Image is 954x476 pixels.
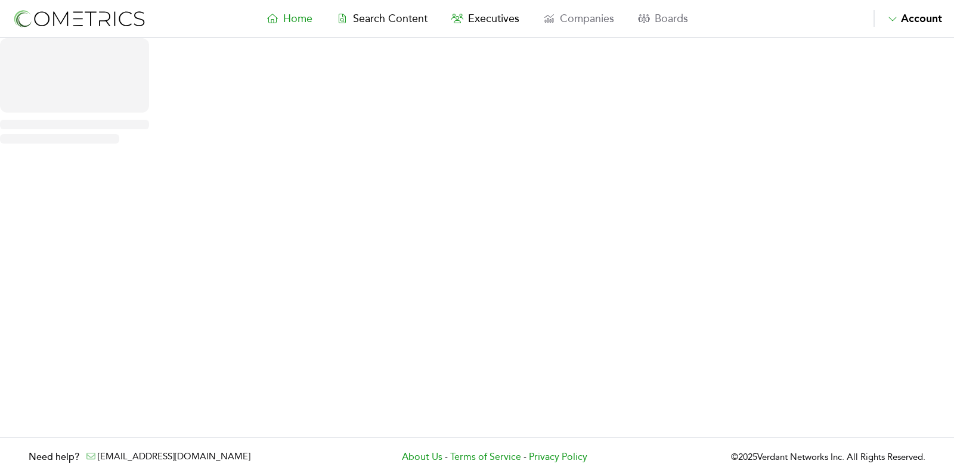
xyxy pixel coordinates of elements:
[655,12,688,25] span: Boards
[12,8,146,30] img: logo-refresh-RPX2ODFg.svg
[255,10,324,27] a: Home
[626,10,700,27] a: Boards
[450,450,521,464] a: Terms of Service
[901,12,942,25] span: Account
[98,451,250,462] a: [EMAIL_ADDRESS][DOMAIN_NAME]
[439,10,531,27] a: Executives
[445,450,448,464] span: -
[324,10,439,27] a: Search Content
[468,12,519,25] span: Executives
[353,12,428,25] span: Search Content
[560,12,614,25] span: Companies
[524,450,526,464] span: -
[283,12,312,25] span: Home
[874,10,942,27] button: Account
[731,450,925,464] p: © 2025 Verdant Networks Inc. All Rights Reserved.
[531,10,626,27] a: Companies
[529,450,587,464] a: Privacy Policy
[29,450,79,464] h3: Need help?
[402,450,442,464] a: About Us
